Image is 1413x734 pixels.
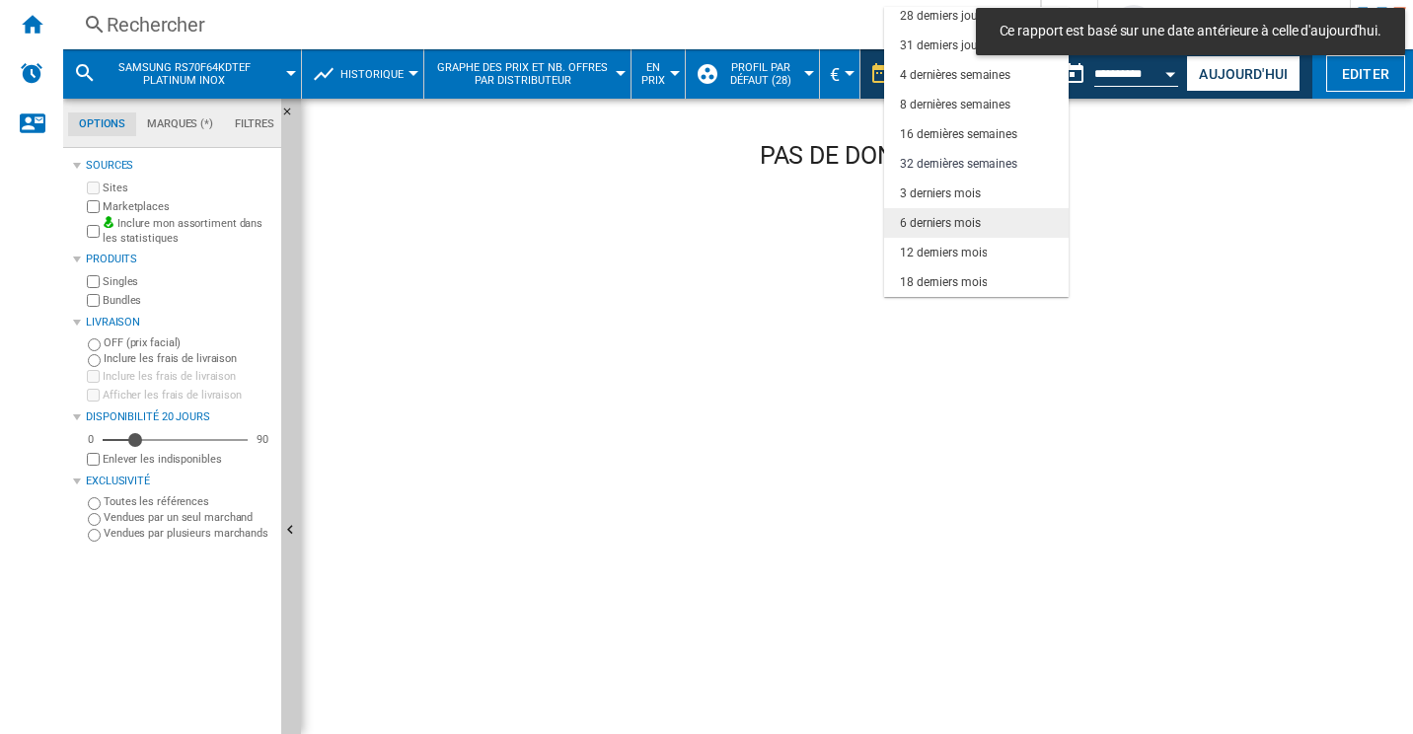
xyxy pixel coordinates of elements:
[994,22,1387,41] span: Ce rapport est basé sur une date antérieure à celle d'aujourd'hui.
[900,97,1010,113] div: 8 dernières semaines
[900,126,1017,143] div: 16 dernières semaines
[900,215,981,232] div: 6 derniers mois
[900,245,987,261] div: 12 derniers mois
[900,185,981,202] div: 3 derniers mois
[900,8,987,25] div: 28 derniers jours
[900,274,987,291] div: 18 derniers mois
[900,37,987,54] div: 31 derniers jours
[900,67,1010,84] div: 4 dernières semaines
[900,156,1017,173] div: 32 dernières semaines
